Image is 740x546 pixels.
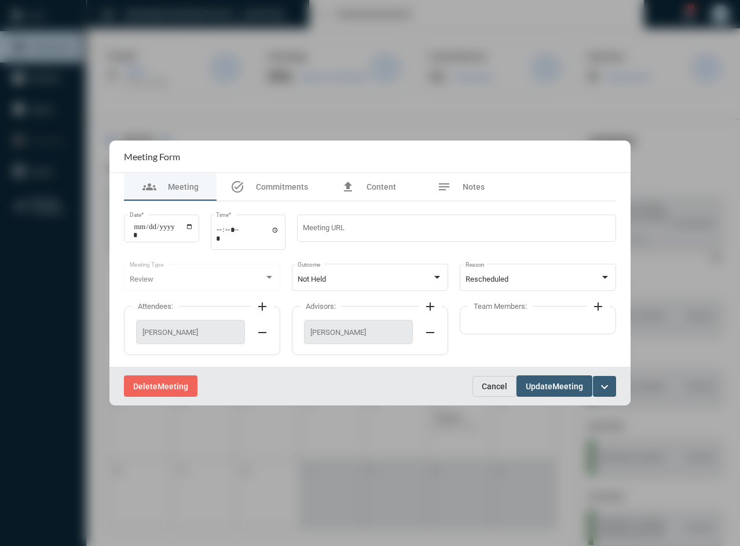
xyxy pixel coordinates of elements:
mat-icon: add [255,300,269,313]
span: Meeting [168,182,199,191]
span: Notes [463,182,485,191]
span: [PERSON_NAME] [310,328,406,337]
span: Not Held [298,275,326,283]
mat-icon: add [423,300,437,313]
mat-icon: expand_more [598,380,611,394]
mat-icon: notes [437,180,451,194]
span: Content [367,182,396,191]
button: Cancel [472,376,516,397]
label: Team Members: [468,302,533,311]
span: Review [130,275,153,283]
button: DeleteMeeting [124,375,197,397]
mat-icon: groups [142,180,156,194]
span: Commitments [256,182,308,191]
mat-icon: file_upload [341,180,355,194]
label: Advisors: [300,302,342,311]
mat-icon: remove [423,326,437,340]
span: Cancel [482,382,507,391]
mat-icon: remove [255,326,269,340]
mat-icon: add [591,300,605,313]
span: Meeting [552,382,583,391]
label: Attendees: [132,302,179,311]
h2: Meeting Form [124,151,180,162]
span: Rescheduled [466,275,508,283]
span: Update [526,382,552,391]
span: Delete [133,382,157,391]
span: [PERSON_NAME] [142,328,239,337]
mat-icon: task_alt [230,180,244,194]
button: UpdateMeeting [516,375,592,397]
span: Meeting [157,382,188,391]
